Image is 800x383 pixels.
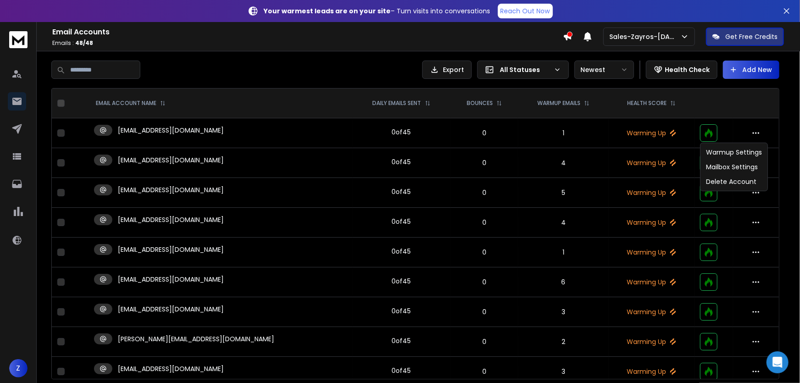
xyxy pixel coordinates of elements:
p: [EMAIL_ADDRESS][DOMAIN_NAME] [118,215,224,224]
strong: Your warmest leads are on your site [264,6,391,16]
p: 0 [456,218,513,227]
div: 0 of 45 [392,247,411,256]
span: 48 / 48 [75,39,93,47]
div: 0 of 45 [392,366,411,375]
td: 1 [518,238,609,267]
td: 1 [518,118,609,148]
span: Z [9,359,28,377]
div: Delete Account [702,174,766,189]
td: 4 [518,208,609,238]
p: Warming Up [614,337,689,346]
div: 0 of 45 [392,277,411,286]
div: 0 of 45 [392,187,411,196]
p: [PERSON_NAME][EMAIL_ADDRESS][DOMAIN_NAME] [118,334,274,344]
p: – Turn visits into conversations [264,6,491,16]
p: Warming Up [614,248,689,257]
button: Export [422,61,472,79]
p: 0 [456,337,513,346]
div: Warmup Settings [702,145,766,160]
p: BOUNCES [467,100,493,107]
td: 3 [518,297,609,327]
div: 0 of 45 [392,217,411,226]
img: logo [9,31,28,48]
td: 4 [518,148,609,178]
p: 0 [456,367,513,376]
p: 0 [456,307,513,316]
td: 2 [518,327,609,357]
div: 0 of 45 [392,157,411,167]
p: All Statuses [500,65,550,74]
p: Warming Up [614,278,689,287]
div: 0 of 45 [392,336,411,345]
td: 6 [518,267,609,297]
p: HEALTH SCORE [627,100,667,107]
button: Add New [723,61,779,79]
p: Warming Up [614,367,689,376]
h1: Email Accounts [52,27,563,38]
p: 0 [456,188,513,197]
p: Health Check [665,65,710,74]
p: [EMAIL_ADDRESS][DOMAIN_NAME] [118,155,224,165]
p: Warming Up [614,158,689,167]
button: Newest [574,61,634,79]
p: [EMAIL_ADDRESS][DOMAIN_NAME] [118,364,224,373]
p: DAILY EMAILS SENT [373,100,421,107]
div: EMAIL ACCOUNT NAME [96,100,166,107]
p: 0 [456,278,513,287]
p: WARMUP EMAILS [537,100,580,107]
p: Warming Up [614,218,689,227]
p: [EMAIL_ADDRESS][DOMAIN_NAME] [118,126,224,135]
p: 0 [456,128,513,138]
p: Warming Up [614,188,689,197]
div: Mailbox Settings [702,160,766,174]
p: [EMAIL_ADDRESS][DOMAIN_NAME] [118,245,224,254]
div: 0 of 45 [392,306,411,316]
div: Open Intercom Messenger [767,351,789,373]
p: Get Free Credits [725,32,778,41]
p: Reach Out Now [501,6,550,16]
p: [EMAIL_ADDRESS][DOMAIN_NAME] [118,275,224,284]
p: 0 [456,248,513,257]
p: Sales-Zayros-[DATE] [609,32,680,41]
td: 5 [518,178,609,208]
div: 0 of 45 [392,128,411,137]
p: Warming Up [614,307,689,316]
p: [EMAIL_ADDRESS][DOMAIN_NAME] [118,185,224,194]
p: Warming Up [614,128,689,138]
p: Emails : [52,39,563,47]
p: [EMAIL_ADDRESS][DOMAIN_NAME] [118,305,224,314]
p: 0 [456,158,513,167]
